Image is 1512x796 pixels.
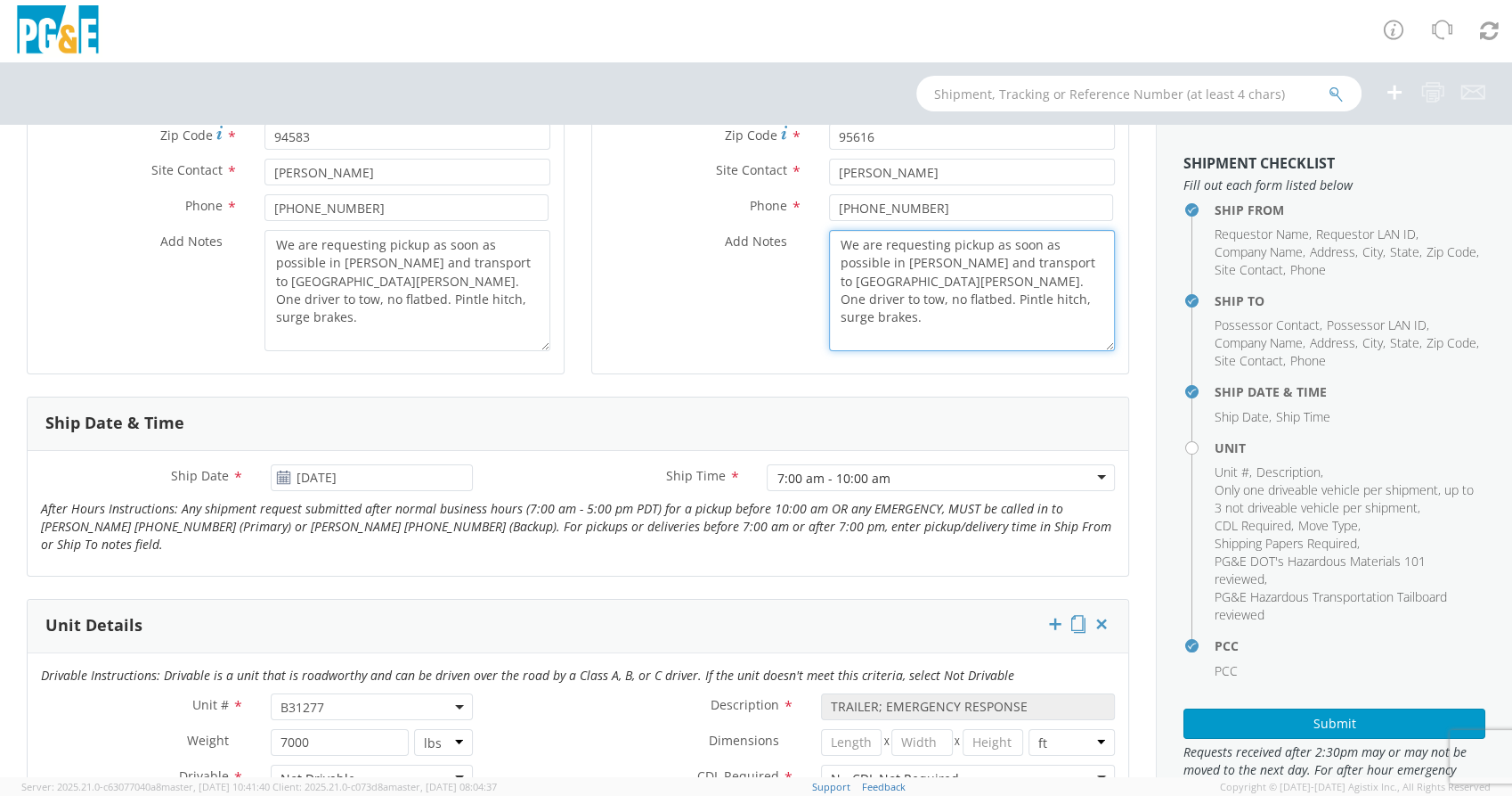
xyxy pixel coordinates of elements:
[1327,316,1429,334] li: ,
[187,732,229,749] span: Weight
[1215,662,1238,679] span: PCC
[1215,316,1322,334] li: ,
[831,770,959,788] div: N - CDL Not Required
[1215,553,1481,588] li: ,
[41,500,1111,553] i: After Hours Instructions: Any shipment request submitted after normal business hours (7:00 am - 5...
[45,617,142,635] h3: Unit Details
[1215,464,1249,480] span: Unit #
[1215,481,1481,517] li: ,
[1215,334,1303,351] span: Company Name
[1215,243,1305,261] li: ,
[1290,261,1326,278] span: Phone
[1290,352,1326,369] span: Phone
[1298,517,1361,535] li: ,
[1327,316,1427,333] span: Possessor LAN ID
[1427,243,1476,260] span: Zip Code
[725,127,777,144] span: Zip Code
[725,233,787,250] span: Add Notes
[665,467,725,484] span: Ship Time
[1310,243,1355,260] span: Address
[192,696,229,713] span: Unit #
[1215,535,1357,552] span: Shipping Papers Required
[1215,294,1485,308] h4: Ship To
[1215,385,1485,398] h4: Ship Date & Time
[1215,334,1305,352] li: ,
[1390,334,1419,351] span: State
[1220,780,1491,794] span: Copyright © [DATE]-[DATE] Agistix Inc., All Rights Reserved
[1390,334,1422,352] li: ,
[185,197,223,214] span: Phone
[171,467,229,484] span: Ship Date
[1215,517,1291,534] span: CDL Required
[280,699,464,716] span: B31277
[1298,517,1358,534] span: Move Type
[1215,352,1283,369] span: Site Contact
[963,729,1023,756] input: Height
[1427,334,1479,352] li: ,
[1362,334,1383,351] span: City
[272,780,497,793] span: Client: 2025.21.0-c073d8a
[1256,464,1321,480] span: Description
[1215,203,1485,217] h4: Ship From
[1215,261,1283,278] span: Site Contact
[1183,709,1485,739] button: Submit
[280,770,355,788] div: Not Drivable
[1310,334,1355,351] span: Address
[812,780,850,793] a: Support
[1215,481,1474,516] span: Only one driveable vehicle per shipment, up to 3 not driveable vehicle per shipment
[161,780,270,793] span: master, [DATE] 10:41:40
[1310,334,1358,352] li: ,
[1427,334,1476,351] span: Zip Code
[160,127,213,144] span: Zip Code
[1215,243,1303,260] span: Company Name
[1362,243,1386,261] li: ,
[1215,553,1426,587] span: PG&E DOT's Hazardous Materials 101 reviewed
[821,729,882,756] input: Length
[1215,588,1447,623] span: PG&E Hazardous Transportation Tailboard reviewed
[1215,408,1272,426] li: ,
[1390,243,1422,261] li: ,
[388,780,497,793] span: master, [DATE] 08:04:37
[1215,352,1286,370] li: ,
[1427,243,1479,261] li: ,
[179,767,229,784] span: Drivable
[1316,226,1416,242] span: Requestor LAN ID
[1215,535,1360,553] li: ,
[697,767,779,784] span: CDL Required
[1362,334,1386,352] li: ,
[1215,226,1309,242] span: Requestor Name
[716,161,787,178] span: Site Contact
[1256,464,1323,481] li: ,
[1215,517,1294,535] li: ,
[1215,408,1269,425] span: Ship Date
[1362,243,1383,260] span: City
[41,667,1014,684] i: Drivable Instructions: Drivable is a unit that is roadworthy and can be driven over the road by a...
[45,414,184,432] h3: Ship Date & Time
[709,732,779,749] span: Dimensions
[882,729,891,756] span: X
[1316,226,1419,243] li: ,
[711,696,779,713] span: Description
[1215,261,1286,279] li: ,
[953,729,963,756] span: X
[1215,639,1485,652] h4: PCC
[1390,243,1419,260] span: State
[1215,441,1485,455] h4: Unit
[1276,408,1330,425] span: Ship Time
[151,161,223,178] span: Site Contact
[1183,153,1335,173] strong: Shipment Checklist
[1183,176,1485,194] span: Fill out each form listed below
[891,729,952,756] input: Width
[21,780,270,793] span: Server: 2025.21.0-c63077040a8
[750,197,787,214] span: Phone
[1215,316,1320,333] span: Possessor Contact
[160,233,223,250] span: Add Notes
[776,470,890,488] div: 7:00 am - 10:00 am
[862,780,906,793] a: Feedback
[1215,464,1252,481] li: ,
[271,693,474,720] span: B31277
[1215,226,1312,243] li: ,
[1310,243,1358,261] li: ,
[13,5,102,58] img: pge-logo-06675f144f4cfa6a6814.png
[916,76,1362,111] input: Shipment, Tracking or Reference Number (at least 4 chars)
